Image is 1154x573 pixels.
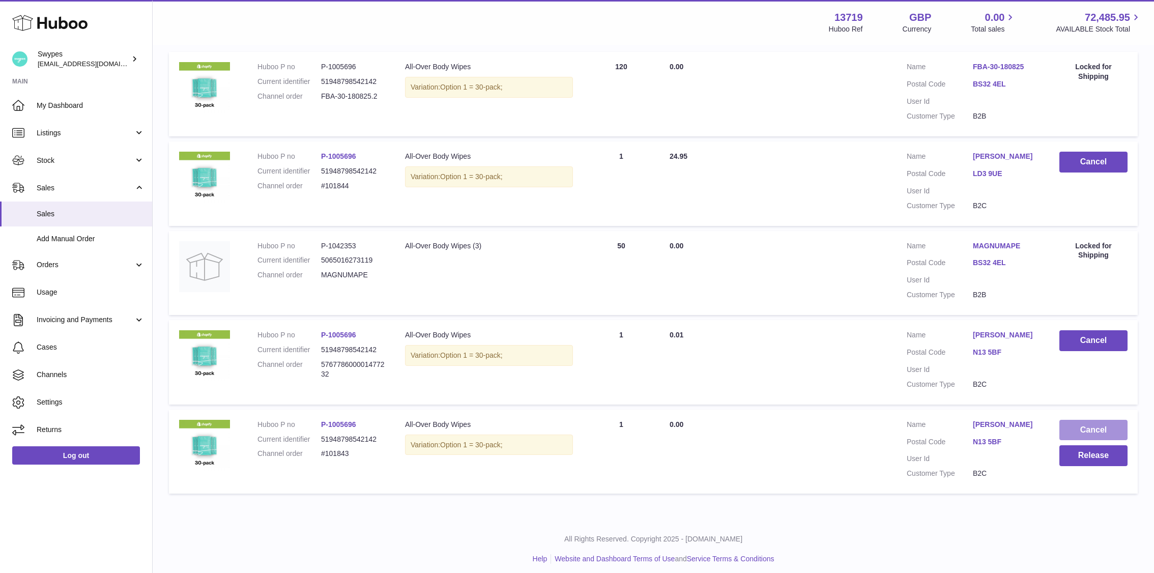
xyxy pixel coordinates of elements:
[321,345,385,355] dd: 51948798542142
[321,331,356,339] a: P-1005696
[37,209,145,219] span: Sales
[37,425,145,435] span: Returns
[1056,24,1142,34] span: AVAILABLE Stock Total
[834,11,863,24] strong: 13719
[321,77,385,87] dd: 51948798542142
[583,410,659,494] td: 1
[907,201,973,211] dt: Customer Type
[971,24,1016,34] span: Total sales
[909,11,931,24] strong: GBP
[985,11,1005,24] span: 0.00
[907,97,973,106] dt: User Id
[405,420,573,429] div: All-Over Body Wipes
[37,315,134,325] span: Invoicing and Payments
[440,441,503,449] span: Option 1 = 30-pack;
[161,534,1146,544] p: All Rights Reserved. Copyright 2025 - [DOMAIN_NAME]
[907,62,973,74] dt: Name
[907,169,973,181] dt: Postal Code
[257,62,321,72] dt: Huboo P no
[973,258,1039,268] a: BS32 4EL
[1059,241,1128,261] div: Locked for Shipping
[973,241,1039,251] a: MAGNUMAPE
[405,345,573,366] div: Variation:
[973,111,1039,121] dd: B2B
[257,270,321,280] dt: Channel order
[37,342,145,352] span: Cases
[670,63,683,71] span: 0.00
[257,360,321,379] dt: Channel order
[321,420,356,428] a: P-1005696
[907,290,973,300] dt: Customer Type
[38,60,150,68] span: [EMAIL_ADDRESS][DOMAIN_NAME]
[37,234,145,244] span: Add Manual Order
[257,449,321,459] dt: Channel order
[37,397,145,407] span: Settings
[670,242,683,250] span: 0.00
[973,348,1039,357] a: N13 5BF
[670,331,683,339] span: 0.01
[440,83,503,91] span: Option 1 = 30-pack;
[321,166,385,176] dd: 51948798542142
[1085,11,1130,24] span: 72,485.95
[907,454,973,464] dt: User Id
[687,555,774,563] a: Service Terms & Conditions
[973,290,1039,300] dd: B2B
[37,183,134,193] span: Sales
[973,437,1039,447] a: N13 5BF
[1056,11,1142,34] a: 72,485.95 AVAILABLE Stock Total
[583,141,659,226] td: 1
[440,173,503,181] span: Option 1 = 30-pack;
[907,348,973,360] dt: Postal Code
[907,330,973,342] dt: Name
[533,555,547,563] a: Help
[257,181,321,191] dt: Channel order
[583,320,659,405] td: 1
[973,469,1039,478] dd: B2C
[37,260,134,270] span: Orders
[907,241,973,253] dt: Name
[321,152,356,160] a: P-1005696
[321,241,385,251] dd: P-1042353
[405,241,573,251] div: All-Over Body Wipes (3)
[1059,330,1128,351] button: Cancel
[907,111,973,121] dt: Customer Type
[179,62,230,113] img: 137191726829084.png
[257,345,321,355] dt: Current identifier
[321,449,385,459] dd: #101843
[12,446,140,465] a: Log out
[321,360,385,379] dd: 576778600001477232
[257,330,321,340] dt: Huboo P no
[179,152,230,203] img: 137191726829084.png
[37,156,134,165] span: Stock
[1059,445,1128,466] button: Release
[321,62,385,72] dd: P-1005696
[907,437,973,449] dt: Postal Code
[37,128,134,138] span: Listings
[551,554,774,564] li: and
[907,420,973,432] dt: Name
[321,92,385,101] dd: FBA-30-180825.2
[321,181,385,191] dd: #101844
[37,370,145,380] span: Channels
[973,420,1039,429] a: [PERSON_NAME]
[971,11,1016,34] a: 0.00 Total sales
[257,420,321,429] dt: Huboo P no
[907,469,973,478] dt: Customer Type
[907,258,973,270] dt: Postal Code
[973,169,1039,179] a: LD3 9UE
[973,330,1039,340] a: [PERSON_NAME]
[907,186,973,196] dt: User Id
[257,152,321,161] dt: Huboo P no
[405,77,573,98] div: Variation:
[179,241,230,292] img: no-photo.jpg
[907,79,973,92] dt: Postal Code
[405,62,573,72] div: All-Over Body Wipes
[973,79,1039,89] a: BS32 4EL
[38,49,129,69] div: Swypes
[257,166,321,176] dt: Current identifier
[670,152,687,160] span: 24.95
[1059,420,1128,441] button: Cancel
[321,435,385,444] dd: 51948798542142
[257,241,321,251] dt: Huboo P no
[257,92,321,101] dt: Channel order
